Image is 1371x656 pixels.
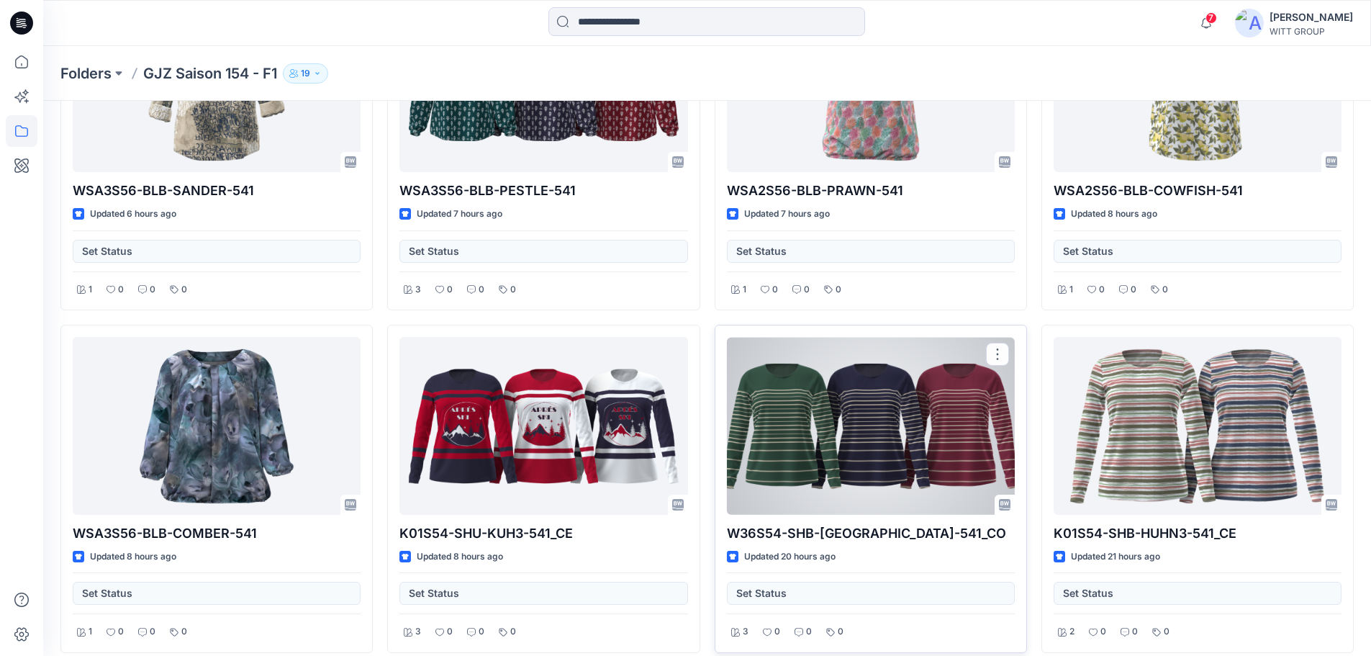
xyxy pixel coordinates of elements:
[73,524,361,544] p: WSA3S56-BLB-COMBER-541
[804,282,810,297] p: 0
[143,63,277,84] p: GJZ Saison 154 - F1
[89,282,92,297] p: 1
[727,337,1015,515] a: W36S54-SHB-KUBA-541_CO
[1100,624,1106,639] p: 0
[118,282,124,297] p: 0
[1099,282,1105,297] p: 0
[181,624,187,639] p: 0
[1054,337,1341,515] a: K01S54-SHB-HUHN3-541_CE
[774,624,780,639] p: 0
[772,282,778,297] p: 0
[1054,524,1341,544] p: K01S54-SHB-HUHN3-541_CE
[181,282,187,297] p: 0
[417,207,502,222] p: Updated 7 hours ago
[415,624,421,639] p: 3
[836,282,841,297] p: 0
[447,282,453,297] p: 0
[90,549,176,565] p: Updated 8 hours ago
[1270,9,1353,26] div: [PERSON_NAME]
[1071,549,1160,565] p: Updated 21 hours ago
[73,337,361,515] a: WSA3S56-BLB-COMBER-541
[479,624,484,639] p: 0
[1235,9,1264,37] img: avatar
[60,63,112,84] a: Folders
[399,181,687,201] p: WSA3S56-BLB-PESTLE-541
[744,207,830,222] p: Updated 7 hours ago
[1071,207,1157,222] p: Updated 8 hours ago
[1164,624,1169,639] p: 0
[1162,282,1168,297] p: 0
[510,282,516,297] p: 0
[727,181,1015,201] p: WSA2S56-BLB-PRAWN-541
[415,282,421,297] p: 3
[838,624,843,639] p: 0
[73,181,361,201] p: WSA3S56-BLB-SANDER-541
[744,549,836,565] p: Updated 20 hours ago
[1131,282,1136,297] p: 0
[1270,26,1353,37] div: WITT GROUP
[399,524,687,544] p: K01S54-SHU-KUH3-541_CE
[118,624,124,639] p: 0
[150,624,155,639] p: 0
[1132,624,1138,639] p: 0
[89,624,92,639] p: 1
[283,63,328,84] button: 19
[743,624,748,639] p: 3
[510,624,516,639] p: 0
[399,337,687,515] a: K01S54-SHU-KUH3-541_CE
[1054,181,1341,201] p: WSA2S56-BLB-COWFISH-541
[150,282,155,297] p: 0
[417,549,503,565] p: Updated 8 hours ago
[743,282,746,297] p: 1
[806,624,812,639] p: 0
[301,66,310,81] p: 19
[727,524,1015,544] p: W36S54-SHB-[GEOGRAPHIC_DATA]-541_CO
[1069,282,1073,297] p: 1
[1205,12,1217,24] span: 7
[447,624,453,639] p: 0
[90,207,176,222] p: Updated 6 hours ago
[1069,624,1074,639] p: 2
[479,282,484,297] p: 0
